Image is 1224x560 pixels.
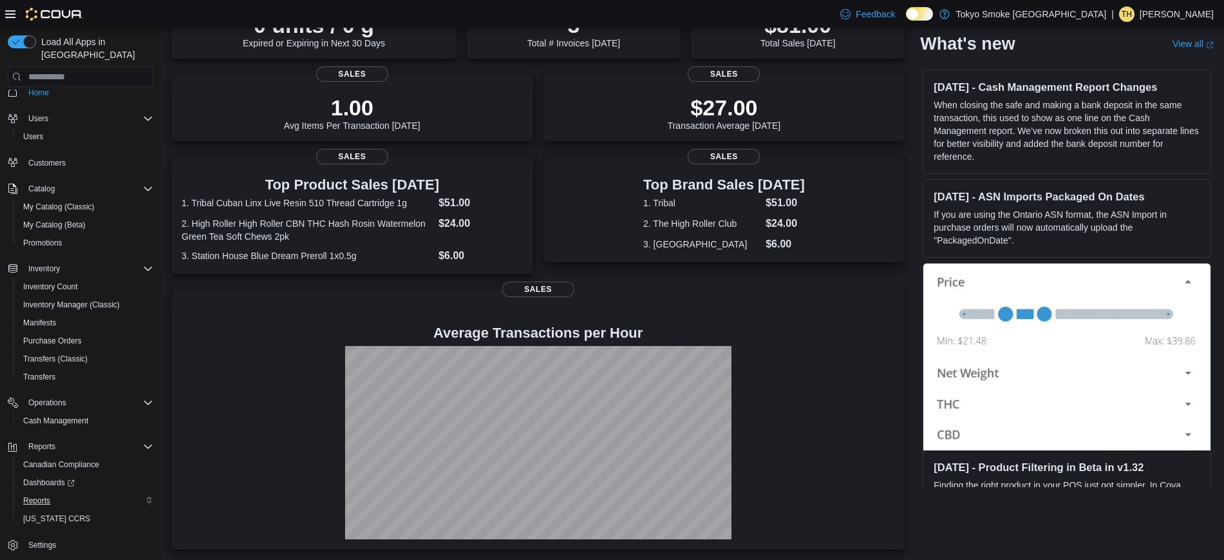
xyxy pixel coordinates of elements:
p: If you are using the Ontario ASN format, the ASN Import in purchase orders will now automatically... [934,208,1200,247]
span: Dashboards [18,475,153,490]
h3: [DATE] - ASN Imports Packaged On Dates [934,190,1200,203]
span: Inventory Count [18,279,153,294]
span: Purchase Orders [23,336,82,346]
span: Cash Management [23,416,88,426]
button: Inventory Manager (Classic) [13,296,158,314]
button: My Catalog (Classic) [13,198,158,216]
button: Transfers [13,368,158,386]
span: Promotions [18,235,153,251]
svg: External link [1206,41,1214,48]
p: 1.00 [284,95,420,121]
p: Finding the right product in your POS just got simpler. In Cova v1.32, you can now filter by Pric... [934,479,1200,543]
button: Users [3,110,158,128]
span: Sales [688,66,760,82]
button: Home [3,82,158,101]
a: Dashboards [18,475,80,490]
p: [PERSON_NAME] [1140,6,1214,22]
dt: 3. [GEOGRAPHIC_DATA] [643,238,760,251]
button: Users [13,128,158,146]
dd: $51.00 [438,195,522,211]
span: Promotions [23,238,62,248]
a: Inventory Manager (Classic) [18,297,125,313]
span: Feedback [856,8,895,21]
span: Settings [23,537,153,553]
a: My Catalog (Classic) [18,199,100,215]
div: Avg Items Per Transaction [DATE] [284,95,420,131]
span: Inventory Manager (Classic) [18,297,153,313]
button: Inventory [23,261,65,276]
dd: $24.00 [766,216,805,231]
button: Customers [3,153,158,172]
span: Manifests [18,315,153,331]
h4: Average Transactions per Hour [182,325,894,341]
span: Operations [23,395,153,410]
div: Total # Invoices [DATE] [527,12,620,48]
button: Users [23,111,53,126]
span: Catalog [28,184,55,194]
dt: 2. High Roller High Roller CBN THC Hash Rosin Watermelon Green Tea Soft Chews 2pk [182,217,433,243]
button: Reports [3,438,158,456]
button: Canadian Compliance [13,456,158,474]
span: Inventory [23,261,153,276]
span: My Catalog (Beta) [23,220,86,230]
a: Manifests [18,315,61,331]
a: My Catalog (Beta) [18,217,91,233]
span: My Catalog (Classic) [18,199,153,215]
span: Transfers (Classic) [18,351,153,367]
span: My Catalog (Classic) [23,202,95,212]
button: Inventory Count [13,278,158,296]
a: Users [18,129,48,144]
span: Washington CCRS [18,511,153,526]
span: [US_STATE] CCRS [23,514,90,524]
h3: [DATE] - Product Filtering in Beta in v1.32 [934,461,1200,474]
h3: Top Brand Sales [DATE] [643,177,805,193]
div: Tyler Hopkinson [1119,6,1135,22]
img: Cova [26,8,83,21]
span: Customers [28,158,66,168]
p: Tokyo Smoke [GEOGRAPHIC_DATA] [956,6,1107,22]
span: Reports [23,496,50,506]
button: Settings [3,536,158,554]
span: Operations [28,398,66,408]
span: Home [28,88,49,98]
a: [US_STATE] CCRS [18,511,95,526]
h3: [DATE] - Cash Management Report Changes [934,81,1200,93]
button: Catalog [23,181,60,197]
button: Transfers (Classic) [13,350,158,368]
dd: $24.00 [438,216,522,231]
dt: 1. Tribal [643,197,760,209]
span: Transfers [18,369,153,385]
span: Catalog [23,181,153,197]
span: Sales [316,149,388,164]
span: Settings [28,540,56,550]
a: Feedback [835,1,900,27]
span: Users [18,129,153,144]
p: When closing the safe and making a bank deposit in the same transaction, this used to show as one... [934,99,1200,163]
div: Transaction Average [DATE] [668,95,781,131]
button: Purchase Orders [13,332,158,350]
a: Home [23,85,54,101]
a: Canadian Compliance [18,457,104,472]
div: Expired or Expiring in Next 30 Days [243,12,385,48]
a: Settings [23,537,61,553]
h3: Top Product Sales [DATE] [182,177,523,193]
span: My Catalog (Beta) [18,217,153,233]
a: Reports [18,493,55,508]
dd: $6.00 [438,248,522,264]
span: Inventory Count [23,282,78,292]
a: Transfers (Classic) [18,351,93,367]
h2: What's new [920,34,1015,54]
span: Inventory Manager (Classic) [23,300,120,310]
a: Purchase Orders [18,333,87,349]
span: Reports [18,493,153,508]
dt: 2. The High Roller Club [643,217,760,230]
a: Customers [23,155,71,171]
div: Total Sales [DATE] [760,12,835,48]
span: Transfers (Classic) [23,354,88,364]
a: Transfers [18,369,61,385]
span: Home [23,84,153,100]
button: My Catalog (Beta) [13,216,158,234]
span: Transfers [23,372,55,382]
span: Users [28,113,48,124]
